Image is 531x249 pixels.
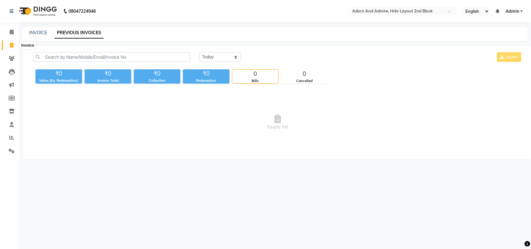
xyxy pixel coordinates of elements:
[505,8,519,15] span: Admin
[183,78,230,83] div: Redemption
[282,70,328,78] div: 0
[16,2,58,20] img: logo
[20,42,35,49] div: Invoice
[85,78,131,83] div: Invoice Total
[85,69,131,78] div: ₹0
[183,69,230,78] div: ₹0
[134,78,180,83] div: Collection
[54,27,104,39] a: PREVIOUS INVOICES
[29,30,47,35] a: INVOICE
[134,69,180,78] div: ₹0
[33,91,523,153] span: Empty list
[35,69,82,78] div: ₹0
[68,2,96,20] b: 08047224946
[282,78,328,84] div: Cancelled
[232,78,278,84] div: Bills
[33,52,190,62] input: Search by Name/Mobile/Email/Invoice No
[35,78,82,83] div: Value (Ex. Redemption)
[232,70,278,78] div: 0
